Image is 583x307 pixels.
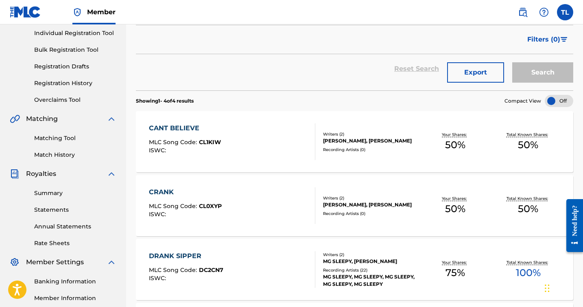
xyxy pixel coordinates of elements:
[34,206,116,214] a: Statements
[199,138,221,146] span: CL1KIW
[26,169,56,179] span: Royalties
[34,277,116,286] a: Banking Information
[149,251,223,261] div: DRANK SIPPER
[323,211,419,217] div: Recording Artists ( 0 )
[323,195,419,201] div: Writers ( 2 )
[518,138,538,152] span: 50 %
[557,4,573,20] div: User Menu
[323,201,419,208] div: [PERSON_NAME], [PERSON_NAME]
[518,7,528,17] img: search
[136,239,573,300] a: DRANK SIPPERMLC Song Code:DC2CN7ISWC:Writers (2)MG SLEEPY, [PERSON_NAME]Recording Artists (22)MG ...
[34,62,116,71] a: Registration Drafts
[507,195,550,202] p: Total Known Shares:
[149,274,168,282] span: ISWC :
[26,257,84,267] span: Member Settings
[107,169,116,179] img: expand
[323,267,419,273] div: Recording Artists ( 22 )
[34,294,116,303] a: Member Information
[34,151,116,159] a: Match History
[149,138,199,146] span: MLC Song Code :
[149,123,221,133] div: CANT BELIEVE
[445,265,465,280] span: 75 %
[149,211,168,218] span: ISWC :
[149,266,199,274] span: MLC Song Code :
[34,239,116,248] a: Rate Sheets
[561,37,568,42] img: filter
[323,252,419,258] div: Writers ( 2 )
[34,79,116,88] a: Registration History
[199,266,223,274] span: DC2CN7
[323,137,419,145] div: [PERSON_NAME], [PERSON_NAME]
[522,29,573,50] button: Filters (0)
[10,114,20,124] img: Matching
[515,4,531,20] a: Public Search
[34,46,116,54] a: Bulk Registration Tool
[34,222,116,231] a: Annual Statements
[527,35,560,44] span: Filters ( 0 )
[560,193,583,259] iframe: Resource Center
[136,97,194,105] p: Showing 1 - 4 of 4 results
[199,202,222,210] span: CL0XYP
[442,132,469,138] p: Your Shares:
[445,202,465,216] span: 50 %
[442,259,469,265] p: Your Shares:
[447,62,504,83] button: Export
[536,4,552,20] div: Help
[136,175,573,236] a: CRANKMLC Song Code:CL0XYPISWC:Writers (2)[PERSON_NAME], [PERSON_NAME]Recording Artists (0)Your Sh...
[504,97,541,105] span: Compact View
[10,6,41,18] img: MLC Logo
[72,7,82,17] img: Top Rightsholder
[34,29,116,37] a: Individual Registration Tool
[107,257,116,267] img: expand
[323,147,419,153] div: Recording Artists ( 0 )
[445,138,465,152] span: 50 %
[34,96,116,104] a: Overclaims Tool
[149,187,222,197] div: CRANK
[10,257,20,267] img: Member Settings
[323,258,419,265] div: MG SLEEPY, [PERSON_NAME]
[542,268,583,307] iframe: Chat Widget
[516,265,541,280] span: 100 %
[34,134,116,143] a: Matching Tool
[107,114,116,124] img: expand
[442,195,469,202] p: Your Shares:
[34,189,116,197] a: Summary
[136,111,573,172] a: CANT BELIEVEMLC Song Code:CL1KIWISWC:Writers (2)[PERSON_NAME], [PERSON_NAME]Recording Artists (0)...
[507,132,550,138] p: Total Known Shares:
[26,114,58,124] span: Matching
[87,7,116,17] span: Member
[149,202,199,210] span: MLC Song Code :
[518,202,538,216] span: 50 %
[323,131,419,137] div: Writers ( 2 )
[10,169,20,179] img: Royalties
[323,273,419,288] div: MG SLEEPY, MG SLEEPY, MG SLEEPY, MG SLEEPY, MG SLEEPY
[507,259,550,265] p: Total Known Shares:
[539,7,549,17] img: help
[149,147,168,154] span: ISWC :
[545,276,550,300] div: Drag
